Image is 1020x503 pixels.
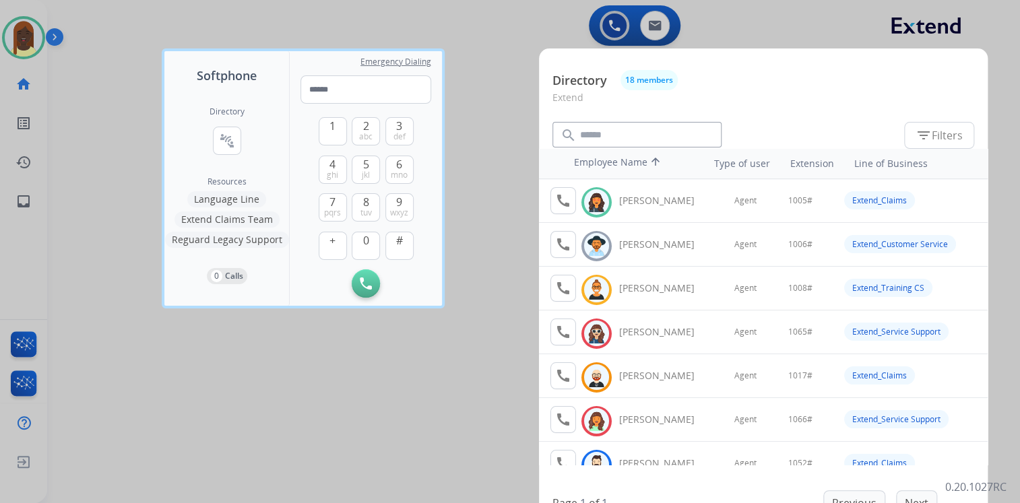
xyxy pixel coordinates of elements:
span: 1005# [788,195,812,206]
img: avatar [587,411,606,432]
span: Agent [734,327,757,337]
span: Agent [734,195,757,206]
span: Softphone [197,66,257,85]
div: Extend_Training CS [844,279,932,297]
div: [PERSON_NAME] [619,413,709,426]
div: [PERSON_NAME] [619,281,709,295]
span: + [329,232,336,248]
span: 6 [396,156,402,172]
mat-icon: filter_list [916,127,932,143]
button: 9wxyz [385,193,414,222]
button: 18 members [620,70,678,90]
span: 1 [329,118,336,134]
span: Agent [734,414,757,425]
span: Emergency Dialing [360,57,431,67]
mat-icon: call [555,411,571,428]
button: Extend Claims Team [174,211,280,228]
button: 6mno [385,156,414,184]
span: # [396,232,403,248]
mat-icon: arrow_upward [647,156,664,172]
span: 5 [363,156,369,172]
img: call-button [360,277,372,290]
span: jkl [362,170,370,180]
p: 0 [211,270,222,282]
span: abc [359,131,373,142]
span: def [393,131,406,142]
div: [PERSON_NAME] [619,194,709,207]
div: [PERSON_NAME] [619,325,709,339]
span: 4 [329,156,336,172]
button: 0 [352,232,380,260]
button: + [319,232,347,260]
button: 1 [319,117,347,145]
span: 1008# [788,283,812,294]
div: [PERSON_NAME] [619,238,709,251]
button: 0Calls [207,268,247,284]
mat-icon: connect_without_contact [219,133,235,149]
button: # [385,232,414,260]
button: Language Line [187,191,266,207]
div: Extend_Service Support [844,323,949,341]
div: [PERSON_NAME] [619,457,709,470]
button: 7pqrs [319,193,347,222]
span: wxyz [390,207,408,218]
span: Agent [734,283,757,294]
span: 9 [396,194,402,210]
mat-icon: call [555,455,571,471]
mat-icon: call [555,280,571,296]
span: Agent [734,370,757,381]
mat-icon: call [555,324,571,340]
th: Type of user [695,150,777,177]
mat-icon: call [555,368,571,384]
span: Resources [208,176,247,187]
div: Extend_Claims [844,191,915,209]
div: Extend_Claims [844,366,915,384]
span: 3 [396,118,402,134]
img: avatar [587,367,606,388]
span: 1006# [788,239,812,250]
span: 1065# [788,327,812,337]
button: 3def [385,117,414,145]
img: avatar [587,279,606,300]
span: 1052# [788,458,812,469]
button: Filters [904,122,974,149]
p: 0.20.1027RC [945,479,1007,495]
button: 8tuv [352,193,380,222]
p: Directory [552,71,607,90]
button: 2abc [352,117,380,145]
div: [PERSON_NAME] [619,369,709,382]
button: Reguard Legacy Support [165,232,289,248]
div: Extend_Customer Service [844,235,956,253]
mat-icon: search [561,127,577,143]
button: 5jkl [352,156,380,184]
span: pqrs [324,207,341,218]
th: Employee Name [567,149,689,178]
img: avatar [587,455,606,475]
th: Line of Business [847,150,981,177]
div: Extend_Claims [844,454,915,472]
span: mno [391,170,408,180]
img: avatar [587,236,606,257]
button: 4ghi [319,156,347,184]
p: Calls [225,270,243,282]
img: avatar [587,323,606,344]
th: Extension [783,150,840,177]
img: avatar [587,192,606,213]
span: tuv [360,207,372,218]
span: 1066# [788,414,812,425]
h2: Directory [210,106,245,117]
mat-icon: call [555,236,571,253]
span: 2 [363,118,369,134]
span: 1017# [788,370,812,381]
span: Agent [734,458,757,469]
span: 8 [363,194,369,210]
div: Extend_Service Support [844,410,949,428]
span: 0 [363,232,369,248]
mat-icon: call [555,193,571,209]
span: Filters [916,127,963,143]
span: 7 [329,194,336,210]
span: Agent [734,239,757,250]
span: ghi [327,170,338,180]
p: Extend [552,90,974,115]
